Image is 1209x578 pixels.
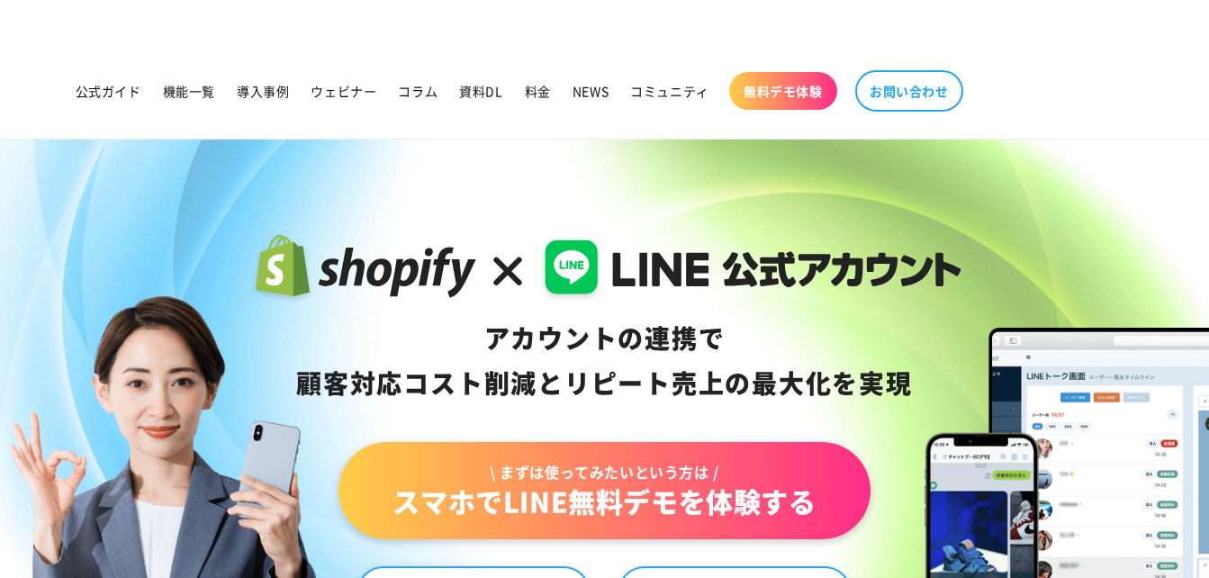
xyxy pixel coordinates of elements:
[311,83,376,99] span: ウェビナー
[459,83,502,99] span: 資料DL
[729,72,837,110] a: 無料デモ体験
[387,72,448,110] a: コラム
[619,72,720,110] a: コミュニティ
[744,83,823,99] span: 無料デモ体験
[870,83,949,99] span: お問い合わせ
[448,72,513,110] a: 資料DL
[562,72,619,110] a: NEWS
[525,83,551,99] span: 料金
[338,442,870,539] a: \ まずは使ってみたいという方は /スマホでLINE無料デモを体験する
[152,72,226,110] a: 機能一覧
[76,83,141,99] span: 公式ガイド
[630,83,709,99] span: コミュニティ
[237,83,289,99] span: 導入事例
[398,83,438,99] span: コラム
[392,462,816,482] span: \ まずは使ってみたいという方は /
[514,72,562,110] a: 料金
[163,83,215,99] span: 機能一覧
[855,70,963,112] a: お問い合わせ
[226,72,300,110] a: 導入事例
[573,83,609,99] span: NEWS
[65,72,152,110] a: 公式ガイド
[248,316,961,406] div: アカウントの連携で 顧客対応コスト削減と リピート売上の 最大化を実現
[300,72,387,110] a: ウェビナー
